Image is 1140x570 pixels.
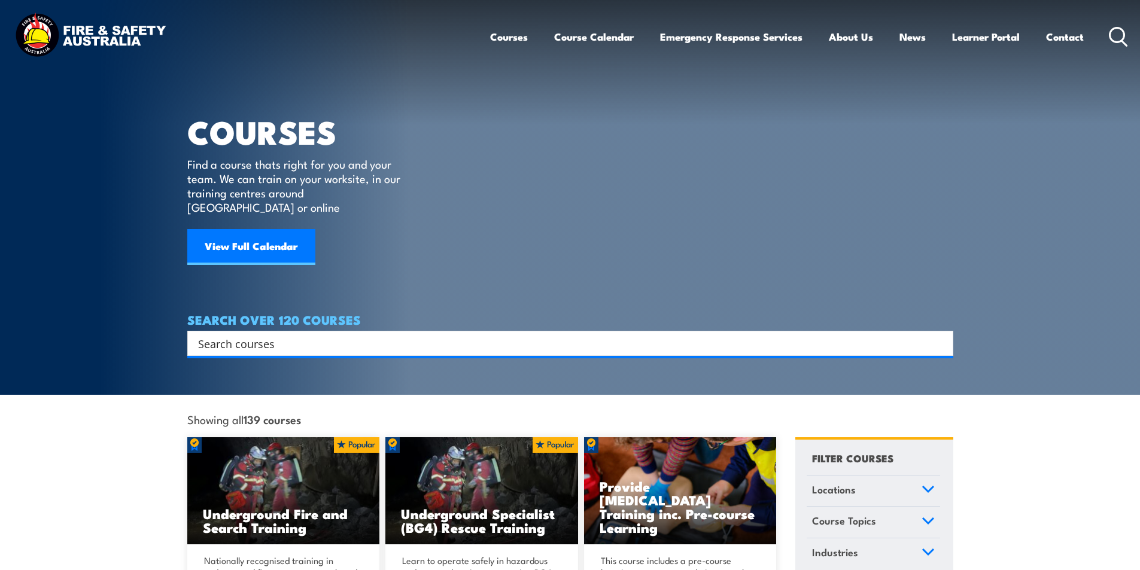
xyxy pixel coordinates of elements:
[203,507,364,534] h3: Underground Fire and Search Training
[660,21,802,53] a: Emergency Response Services
[187,413,301,425] span: Showing all
[187,437,380,545] img: Underground mine rescue
[812,544,858,560] span: Industries
[932,335,949,352] button: Search magnifier button
[812,450,893,466] h4: FILTER COURSES
[401,507,563,534] h3: Underground Specialist (BG4) Rescue Training
[952,21,1020,53] a: Learner Portal
[187,157,406,214] p: Find a course thats right for you and your team. We can train on your worksite, in our training c...
[187,229,315,265] a: View Full Calendar
[554,21,634,53] a: Course Calendar
[200,335,929,352] form: Search form
[899,21,926,53] a: News
[807,538,940,569] a: Industries
[187,117,418,145] h1: COURSES
[829,21,873,53] a: About Us
[1046,21,1084,53] a: Contact
[600,479,761,534] h3: Provide [MEDICAL_DATA] Training inc. Pre-course Learning
[187,437,380,545] a: Underground Fire and Search Training
[244,411,301,427] strong: 139 courses
[198,334,927,352] input: Search input
[584,437,777,545] img: Low Voltage Rescue and Provide CPR
[490,21,528,53] a: Courses
[807,507,940,538] a: Course Topics
[584,437,777,545] a: Provide [MEDICAL_DATA] Training inc. Pre-course Learning
[812,481,856,498] span: Locations
[807,475,940,507] a: Locations
[385,437,578,545] img: Underground mine rescue
[812,513,876,529] span: Course Topics
[385,437,578,545] a: Underground Specialist (BG4) Rescue Training
[187,313,953,326] h4: SEARCH OVER 120 COURSES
